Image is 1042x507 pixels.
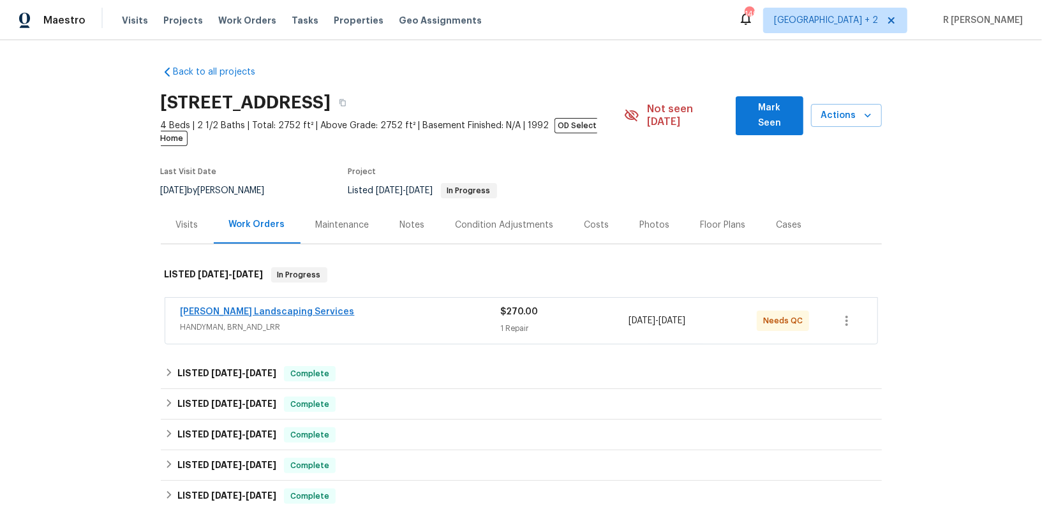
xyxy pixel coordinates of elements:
[161,66,283,78] a: Back to all projects
[198,270,264,279] span: -
[584,219,609,231] div: Costs
[161,450,882,481] div: LISTED [DATE]-[DATE]Complete
[211,369,242,378] span: [DATE]
[43,14,86,27] span: Maestro
[177,458,276,473] h6: LISTED
[233,270,264,279] span: [DATE]
[399,14,482,27] span: Geo Assignments
[177,489,276,504] h6: LISTED
[161,358,882,389] div: LISTED [DATE]-[DATE]Complete
[629,314,685,327] span: -
[161,119,624,145] span: 4 Beds | 2 1/2 Baths | Total: 2752 ft² | Above Grade: 2752 ft² | Basement Finished: N/A | 1992
[161,389,882,420] div: LISTED [DATE]-[DATE]Complete
[647,103,728,128] span: Not seen [DATE]
[211,399,276,408] span: -
[246,399,276,408] span: [DATE]
[701,219,746,231] div: Floor Plans
[181,307,355,316] a: [PERSON_NAME] Landscaping Services
[246,491,276,500] span: [DATE]
[442,187,496,195] span: In Progress
[161,118,597,146] span: OD Select Home
[177,427,276,443] h6: LISTED
[198,270,229,279] span: [DATE]
[211,430,242,439] span: [DATE]
[821,108,872,124] span: Actions
[811,104,882,128] button: Actions
[334,14,383,27] span: Properties
[331,91,354,114] button: Copy Address
[777,219,802,231] div: Cases
[211,491,276,500] span: -
[285,367,334,380] span: Complete
[400,219,425,231] div: Notes
[229,218,285,231] div: Work Orders
[246,430,276,439] span: [DATE]
[285,490,334,503] span: Complete
[285,398,334,411] span: Complete
[177,397,276,412] h6: LISTED
[376,186,433,195] span: -
[246,460,276,469] span: [DATE]
[456,219,554,231] div: Condition Adjustments
[163,14,203,27] span: Projects
[181,321,501,334] span: HANDYMAN, BRN_AND_LRR
[745,8,754,20] div: 149
[406,186,433,195] span: [DATE]
[177,366,276,381] h6: LISTED
[165,267,264,283] h6: LISTED
[161,96,331,109] h2: [STREET_ADDRESS]
[659,316,685,325] span: [DATE]
[376,186,403,195] span: [DATE]
[640,219,670,231] div: Photos
[161,183,280,198] div: by [PERSON_NAME]
[774,14,878,27] span: [GEOGRAPHIC_DATA] + 2
[161,420,882,450] div: LISTED [DATE]-[DATE]Complete
[211,430,276,439] span: -
[122,14,148,27] span: Visits
[736,96,803,135] button: Mark Seen
[348,168,376,175] span: Project
[292,16,318,25] span: Tasks
[272,268,326,281] span: In Progress
[316,219,369,231] div: Maintenance
[629,316,655,325] span: [DATE]
[938,14,1023,27] span: R [PERSON_NAME]
[161,186,188,195] span: [DATE]
[211,460,242,469] span: [DATE]
[176,219,198,231] div: Visits
[285,459,334,472] span: Complete
[211,399,242,408] span: [DATE]
[501,322,629,335] div: 1 Repair
[161,254,882,295] div: LISTED [DATE]-[DATE]In Progress
[211,491,242,500] span: [DATE]
[501,307,539,316] span: $270.00
[211,369,276,378] span: -
[211,460,276,469] span: -
[246,369,276,378] span: [DATE]
[285,429,334,441] span: Complete
[161,168,217,175] span: Last Visit Date
[746,100,793,131] span: Mark Seen
[763,314,808,327] span: Needs QC
[348,186,497,195] span: Listed
[218,14,276,27] span: Work Orders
